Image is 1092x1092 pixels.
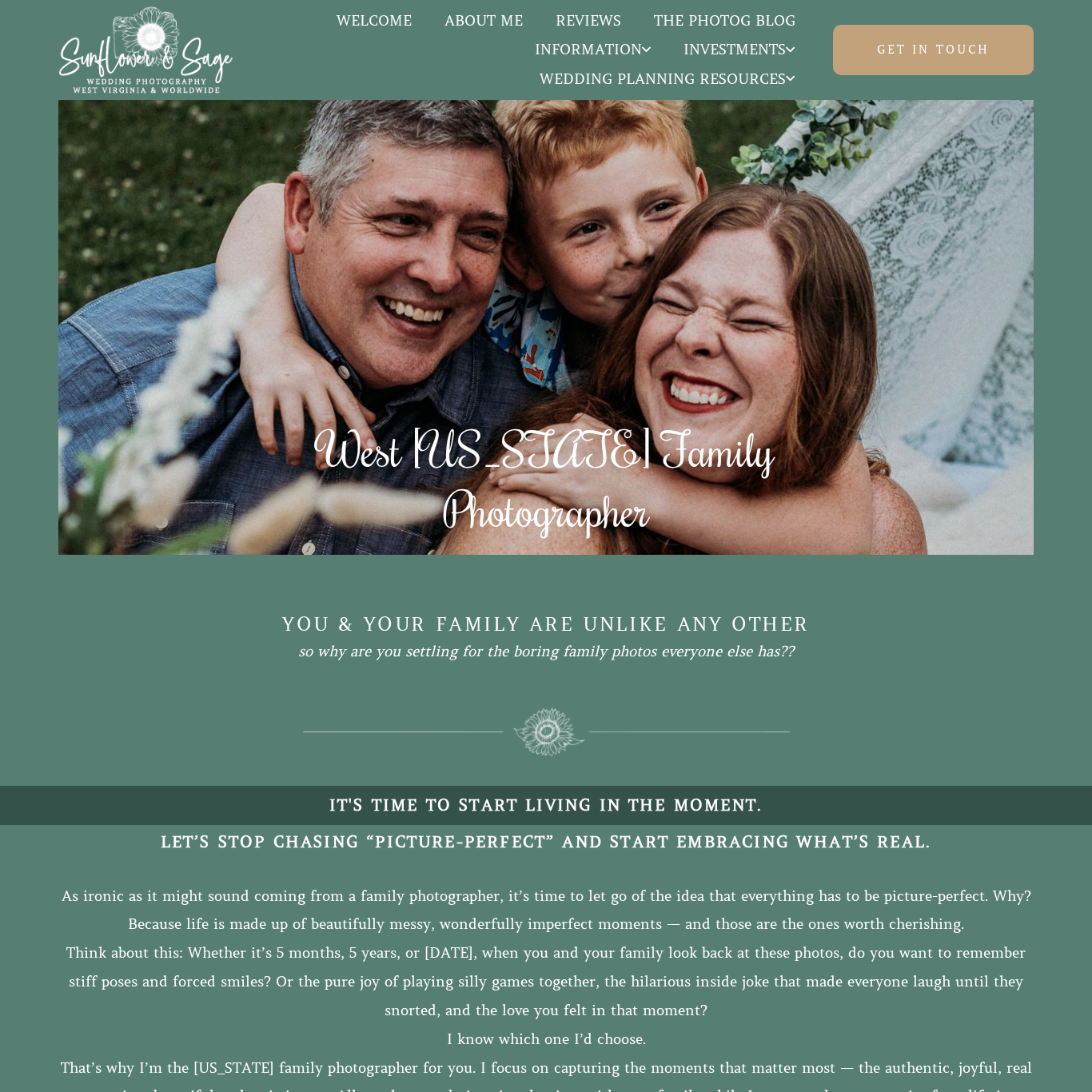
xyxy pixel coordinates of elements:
[524,69,811,90] a: Wedding Planning Resources
[428,10,539,31] a: About Me
[66,944,1030,1019] span: Think about this: Whether it’s 5 months, 5 years, or [DATE], when you and your family look back a...
[161,832,931,852] strong: Let’s Stop Chasing “Picture-Perfect” and Start Embracing What’s Real.
[58,6,234,94] img: Sunflower & Sage Wedding Photography
[412,419,652,479] span: [US_STATE]
[298,643,794,660] em: so why are you settling for the boring family photos everyone else has??
[637,10,811,31] a: The Photog Blog
[519,39,668,60] a: Information
[833,25,1034,74] a: Get in touch
[668,39,811,60] a: Investments
[319,419,401,479] span: West
[539,10,637,31] a: Reviews
[58,612,1034,638] h3: You & Your Family Are Unlike Any Other
[877,42,990,58] span: Get in touch
[320,10,428,31] a: Welcome
[447,1030,646,1048] span: I know which one I’d choose.
[444,479,649,539] span: Photographer
[540,71,795,87] span: Wedding Planning Resources
[329,795,763,815] strong: IT'S TIME TO START LIVING IN THE MOMENT.
[62,887,1036,934] span: As ironic as it might sound coming from a family photographer, it’s time to let go of the idea th...
[302,691,790,772] img: white sunflower divider
[58,100,1034,555] img: family enjoys a cuddle and smooch at Morris Park in Fairmont, WV
[683,42,795,58] span: Investments
[535,42,651,58] span: Information
[662,419,774,479] span: Family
